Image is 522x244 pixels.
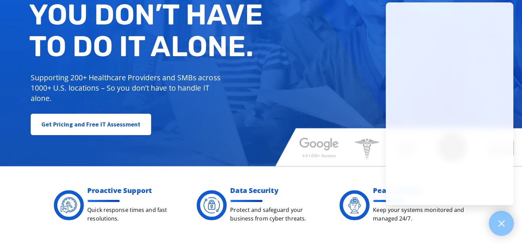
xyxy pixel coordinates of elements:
h2: Peace of Mind [373,187,465,194]
p: Keep your systems monitored and managed 24/7. [373,206,465,223]
img: divider [87,200,120,202]
img: Digacore Security [204,197,220,214]
span: Get Pricing and Free IT Assessment [41,118,140,131]
p: Supporting 200+ Healthcare Providers and SMBs across 1000+ U.S. locations – So you don’t have to ... [31,72,224,103]
a: Get Pricing and Free IT Assessment [31,114,151,135]
img: Digacore 24 Support [61,197,77,214]
iframe: Chatgenie Messenger [386,2,513,205]
img: Digacore Services - peace of mind [346,197,363,214]
img: divider [230,200,263,202]
p: Quick response times and fast resolutions. [87,206,179,223]
p: Protect and safeguard your business from cyber threats. [230,206,322,223]
h2: Data Security [230,187,322,194]
img: divider [373,200,406,202]
h2: Proactive Support [87,187,179,194]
